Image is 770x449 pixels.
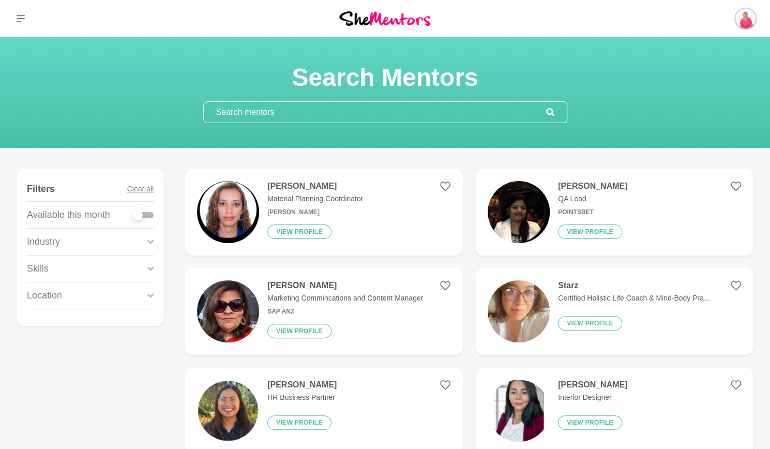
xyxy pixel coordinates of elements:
[127,177,154,201] button: Clear all
[197,380,259,442] img: 231d6636be52241877ec7df6b9df3e537ea7a8ca-1080x1080.png
[267,208,363,216] h6: [PERSON_NAME]
[733,6,758,31] img: Sandy Hanrahan
[267,224,331,239] button: View profile
[204,102,546,123] input: Search mentors
[267,324,331,338] button: View profile
[27,183,55,195] h4: Filters
[267,181,363,191] h4: [PERSON_NAME]
[558,193,627,204] p: QA Lead
[197,181,259,243] img: eb61345ad79f4ce0dd571a67faf76c79642511a2-1079x1155.jpg
[197,280,259,342] img: aa23f5878ab499289e4fcd759c0b7f51d43bf30b-1200x1599.jpg
[558,293,709,304] p: Certified Holistic Life Coach & Mind-Body Pra...
[488,280,550,342] img: ec11b24c0aac152775f8df71426d334388dc0d10-1080x1920.jpg
[558,224,622,239] button: View profile
[267,380,337,390] h4: [PERSON_NAME]
[27,262,49,276] p: Skills
[339,11,430,25] img: She Mentors Logo
[27,235,60,249] p: Industry
[267,280,423,291] h4: [PERSON_NAME]
[27,289,62,303] p: Location
[27,208,110,222] p: Available this month
[558,380,627,390] h4: [PERSON_NAME]
[558,392,627,403] p: Interior Designer
[267,392,337,403] p: HR Business Partner
[267,193,363,204] p: Material Planning Coordinator
[203,62,567,93] h1: Search Mentors
[488,181,550,243] img: 46141e2bfef17d16c935f9c4a80915b9e6c4570d-512x512.png
[558,208,627,216] h6: Pointsbet
[558,316,622,331] button: View profile
[558,181,627,191] h4: [PERSON_NAME]
[475,268,753,355] a: StarzCertified Holistic Life Coach & Mind-Body Pra...View profile
[475,169,753,256] a: [PERSON_NAME]QA LeadPointsbetView profile
[185,268,463,355] a: [PERSON_NAME]Marketing Commincations and Content ManagerSAP ANZView profile
[267,308,423,316] h6: SAP ANZ
[558,280,709,291] h4: Starz
[267,293,423,304] p: Marketing Commincations and Content Manager
[185,169,463,256] a: [PERSON_NAME]Material Planning Coordinator[PERSON_NAME]View profile
[267,415,331,430] button: View profile
[558,415,622,430] button: View profile
[488,380,550,442] img: 672c9e0f5c28f94a877040268cd8e7ac1f2c7f14-1080x1350.png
